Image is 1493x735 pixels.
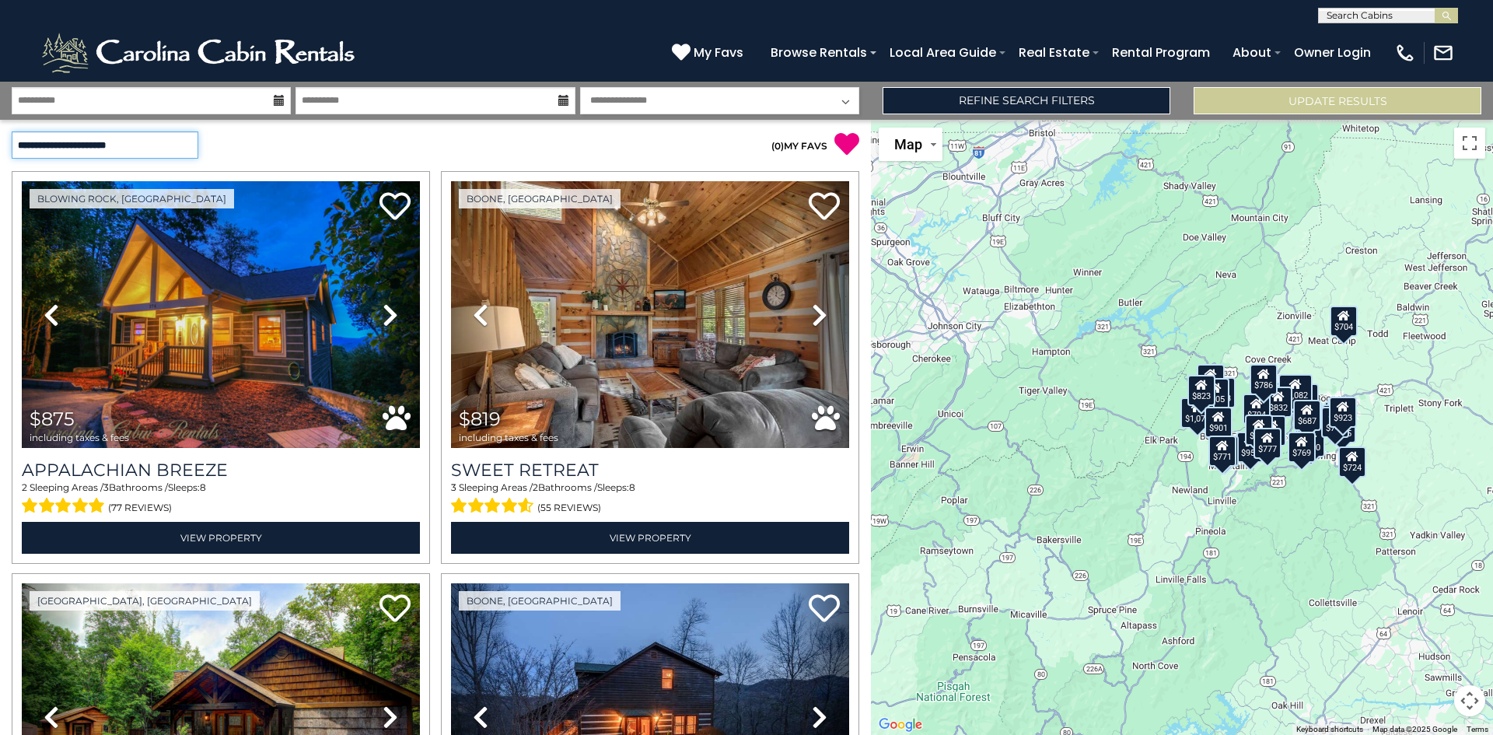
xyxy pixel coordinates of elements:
img: thumbnail_163265493.jpeg [22,181,420,448]
span: 2 [22,481,27,493]
div: $1,075 [1180,397,1215,429]
span: $819 [459,408,501,430]
span: (77 reviews) [108,498,172,518]
span: including taxes & fees [459,432,558,443]
a: Local Area Guide [882,39,1004,66]
button: Update Results [1194,87,1481,114]
div: $845 [1245,414,1273,445]
a: View Property [451,522,849,554]
div: Sleeping Areas / Bathrooms / Sleeps: [22,481,420,518]
button: Toggle fullscreen view [1454,128,1485,159]
a: Refine Search Filters [883,87,1170,114]
img: mail-regular-white.png [1432,42,1454,64]
a: Add to favorites [379,593,411,626]
img: thumbnail_166687690.jpeg [451,181,849,448]
div: $823 [1187,375,1215,406]
a: Terms (opens in new tab) [1467,725,1488,733]
a: Open this area in Google Maps (opens a new window) [875,715,926,735]
div: $923 [1329,397,1357,428]
span: ( ) [771,140,784,152]
div: $675 [1328,412,1356,443]
div: $687 [1293,400,1321,431]
a: Add to favorites [809,593,840,626]
a: Blowing Rock, [GEOGRAPHIC_DATA] [30,189,234,208]
div: $786 [1250,364,1278,395]
span: 0 [774,140,781,152]
div: $743 [1321,407,1349,438]
a: Sweet Retreat [451,460,849,481]
span: including taxes & fees [30,432,129,443]
div: $769 [1288,432,1316,463]
button: Keyboard shortcuts [1296,724,1363,735]
span: Map [894,136,922,152]
a: Owner Login [1286,39,1379,66]
a: Add to favorites [809,191,840,224]
a: Real Estate [1011,39,1097,66]
div: $704 [1330,305,1358,336]
a: Boone, [GEOGRAPHIC_DATA] [459,189,621,208]
span: 8 [200,481,206,493]
button: Change map style [879,128,942,161]
div: $585 [1197,363,1225,394]
a: Appalachian Breeze [22,460,420,481]
div: $958 [1236,432,1264,463]
div: $832 [1264,386,1292,417]
a: Browse Rentals [763,39,875,66]
span: 8 [629,481,635,493]
div: Sleeping Areas / Bathrooms / Sleeps: [451,481,849,518]
a: Rental Program [1104,39,1218,66]
span: My Favs [694,43,743,62]
a: About [1225,39,1279,66]
a: View Property [22,522,420,554]
div: $777 [1253,428,1281,459]
div: $901 [1205,407,1233,438]
span: $875 [30,408,75,430]
span: 3 [451,481,456,493]
div: $724 [1338,446,1366,478]
a: My Favs [672,43,747,63]
span: 3 [103,481,109,493]
div: $771 [1208,435,1236,466]
div: $704 [1243,394,1271,425]
button: Map camera controls [1454,685,1485,716]
img: Google [875,715,926,735]
span: (55 reviews) [537,498,601,518]
a: [GEOGRAPHIC_DATA], [GEOGRAPHIC_DATA] [30,591,260,611]
a: Boone, [GEOGRAPHIC_DATA] [459,591,621,611]
img: phone-regular-white.png [1394,42,1416,64]
div: $705 [1201,378,1229,409]
a: (0)MY FAVS [771,140,827,152]
span: 2 [533,481,538,493]
span: Map data ©2025 Google [1372,725,1457,733]
img: White-1-2.png [39,30,362,76]
a: Add to favorites [379,191,411,224]
div: $1,082 [1278,373,1313,404]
